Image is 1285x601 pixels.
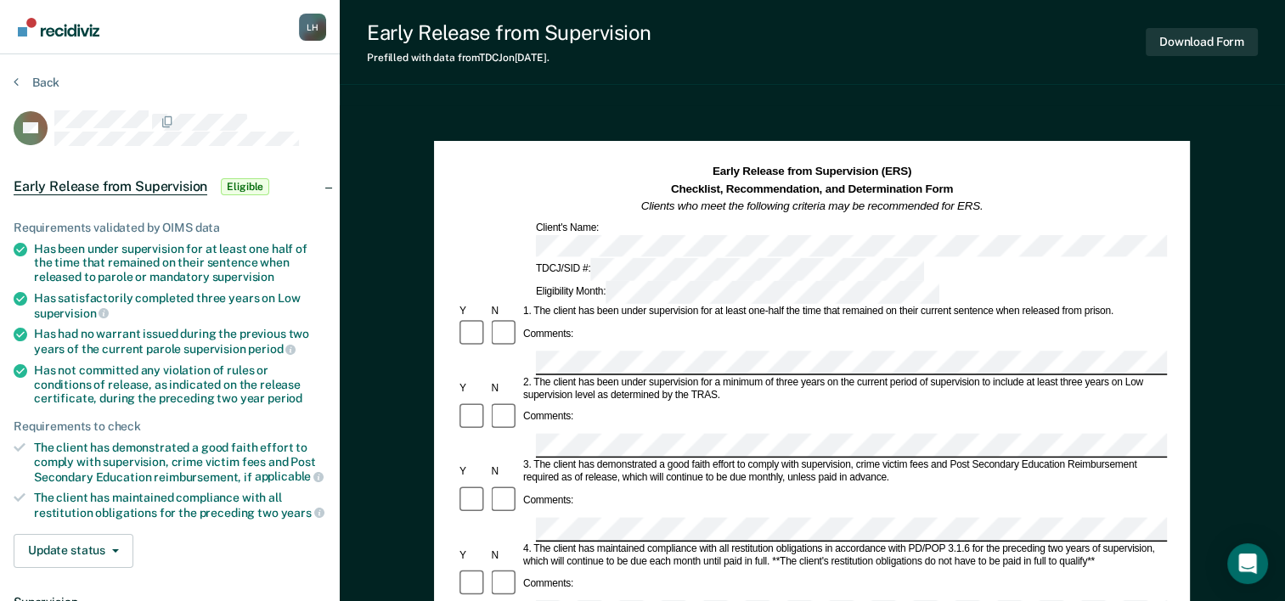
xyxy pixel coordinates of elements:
div: 4. The client has maintained compliance with all restitution obligations in accordance with PD/PO... [521,542,1167,568]
div: Has been under supervision for at least one half of the time that remained on their sentence when... [34,242,326,284]
div: Comments: [521,578,576,591]
button: Download Form [1146,28,1258,56]
div: Comments: [521,328,576,340]
strong: Checklist, Recommendation, and Determination Form [671,183,953,195]
div: Has had no warrant issued during the previous two years of the current parole supervision [34,327,326,356]
span: years [281,506,324,520]
div: Eligibility Month: [533,281,942,304]
span: period [248,342,296,356]
div: Prefilled with data from TDCJ on [DATE] . [367,52,651,64]
span: supervision [212,270,274,284]
div: L H [299,14,326,41]
img: Recidiviz [18,18,99,37]
span: Eligible [221,178,269,195]
div: Comments: [521,411,576,424]
div: N [489,306,521,318]
div: N [489,549,521,562]
div: 2. The client has been under supervision for a minimum of three years on the current period of su... [521,376,1167,402]
div: The client has demonstrated a good faith effort to comply with supervision, crime victim fees and... [34,441,326,484]
div: 1. The client has been under supervision for at least one-half the time that remained on their cu... [521,306,1167,318]
span: supervision [34,306,109,320]
div: Early Release from Supervision [367,20,651,45]
div: Y [457,465,488,478]
em: Clients who meet the following criteria may be recommended for ERS. [641,199,983,212]
button: Back [14,75,59,90]
span: applicable [255,469,324,483]
div: Y [457,306,488,318]
div: Requirements to check [14,419,326,434]
div: Y [457,382,488,395]
div: Open Intercom Messenger [1227,543,1268,584]
strong: Early Release from Supervision (ERS) [713,166,911,178]
div: 3. The client has demonstrated a good faith effort to comply with supervision, crime victim fees ... [521,459,1167,485]
div: Has not committed any violation of rules or conditions of release, as indicated on the release ce... [34,363,326,406]
span: Early Release from Supervision [14,178,207,195]
button: Profile dropdown button [299,14,326,41]
div: TDCJ/SID #: [533,259,927,282]
button: Update status [14,534,133,568]
div: The client has maintained compliance with all restitution obligations for the preceding two [34,491,326,520]
div: Y [457,549,488,562]
div: Requirements validated by OIMS data [14,221,326,235]
div: Has satisfactorily completed three years on Low [34,291,326,320]
div: Comments: [521,494,576,507]
div: N [489,465,521,478]
span: period [268,391,302,405]
div: N [489,382,521,395]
